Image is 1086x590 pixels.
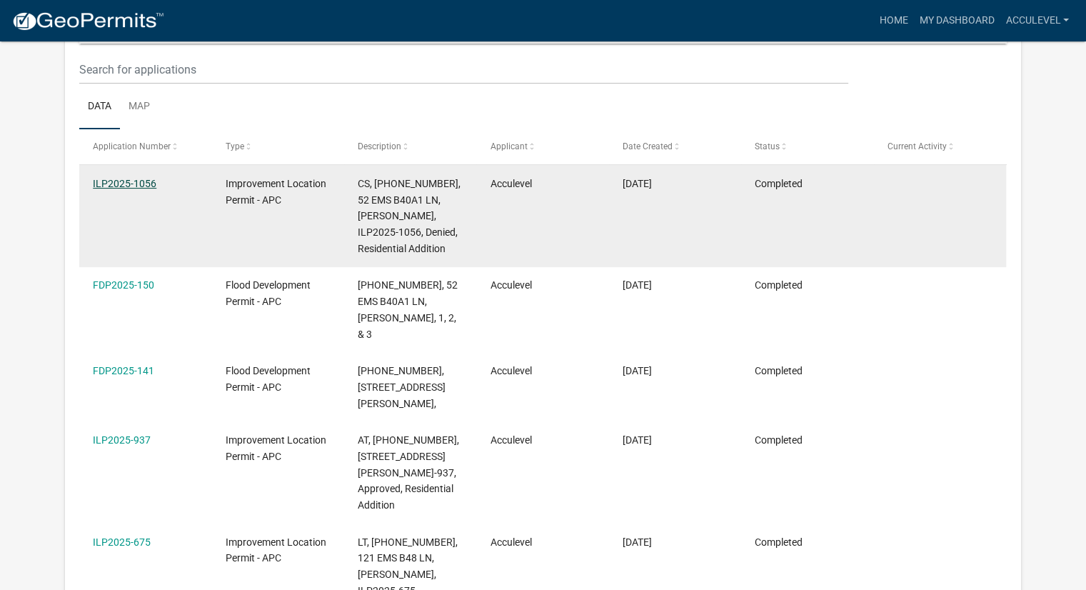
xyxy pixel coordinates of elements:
span: Acculevel [491,178,532,189]
span: Improvement Location Permit - APC [226,434,326,462]
span: Flood Development Permit - APC [226,279,311,307]
span: 06/12/2025 [623,536,652,548]
datatable-header-cell: Current Activity [874,129,1006,164]
input: Search for applications [79,55,848,84]
datatable-header-cell: Status [741,129,873,164]
span: Date Created [623,141,673,151]
span: Acculevel [491,365,532,376]
a: My Dashboard [913,7,1000,34]
span: Acculevel [491,279,532,291]
span: Applicant [491,141,528,151]
a: Acculevel [1000,7,1075,34]
span: Current Activity [888,141,947,151]
span: Acculevel [491,434,532,446]
span: Completed [755,279,803,291]
a: Map [120,84,159,130]
a: ILP2025-937 [93,434,151,446]
span: 08/21/2025 [623,178,652,189]
a: FDP2025-150 [93,279,154,291]
span: Completed [755,178,803,189]
span: 005-080-071, 52 EMS B40A1 LN, O'Keefe, 1, 2, & 3 [358,279,458,339]
datatable-header-cell: Applicant [476,129,608,164]
span: Completed [755,365,803,376]
a: FDP2025-141 [93,365,154,376]
span: Improvement Location Permit - APC [226,536,326,564]
span: Completed [755,536,803,548]
datatable-header-cell: Description [344,129,476,164]
datatable-header-cell: Application Number [79,129,211,164]
a: Home [873,7,913,34]
span: 08/01/2025 [623,365,652,376]
span: 007-098-008, 9626 N CIRCLE DR E, O'Keefe, [358,365,446,409]
span: Completed [755,434,803,446]
span: Description [358,141,401,151]
span: 07/29/2025 [623,434,652,446]
datatable-header-cell: Type [211,129,343,164]
span: Acculevel [491,536,532,548]
a: ILP2025-675 [93,536,151,548]
span: AT, 007-098-008, 9626 N CIRCLE DR E, O'Keefe, ILP2025-937, Approved, Residential Addition [358,434,459,511]
datatable-header-cell: Date Created [609,129,741,164]
span: Application Number [93,141,171,151]
a: ILP2025-1056 [93,178,156,189]
a: Data [79,84,120,130]
span: CS, 005-080-071, 52 EMS B40A1 LN, O'Keefe, ILP2025-1056, Denied, Residential Addition [358,178,461,254]
span: Flood Development Permit - APC [226,365,311,393]
span: Improvement Location Permit - APC [226,178,326,206]
span: Type [226,141,244,151]
span: 08/08/2025 [623,279,652,291]
span: Status [755,141,780,151]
